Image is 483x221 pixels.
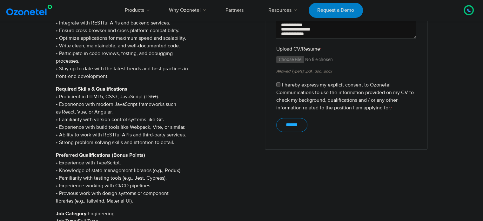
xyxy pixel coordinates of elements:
p: • Proficient in HTML5, CSS3, JavaScript (ES6+). • Experience with modern JavaScript frameworks su... [56,85,256,146]
span: Engineering [88,211,115,217]
p: • Experience with TypeScript. • Knowledge of state management libraries (e.g., Redux). • Familiar... [56,151,256,205]
strong: Preferred Qualifications (Bonus Points) [56,153,145,158]
label: Upload CV/Resume [276,45,416,53]
strong: Required Skills & Qualifications [56,86,127,92]
strong: Job Category: [56,211,88,216]
small: Allowed Type(s): .pdf, .doc, .docx [276,69,332,74]
a: Request a Demo [309,3,363,18]
label: I hereby express my explicit consent to Ozonetel Communications to use the information provided o... [276,82,414,111]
